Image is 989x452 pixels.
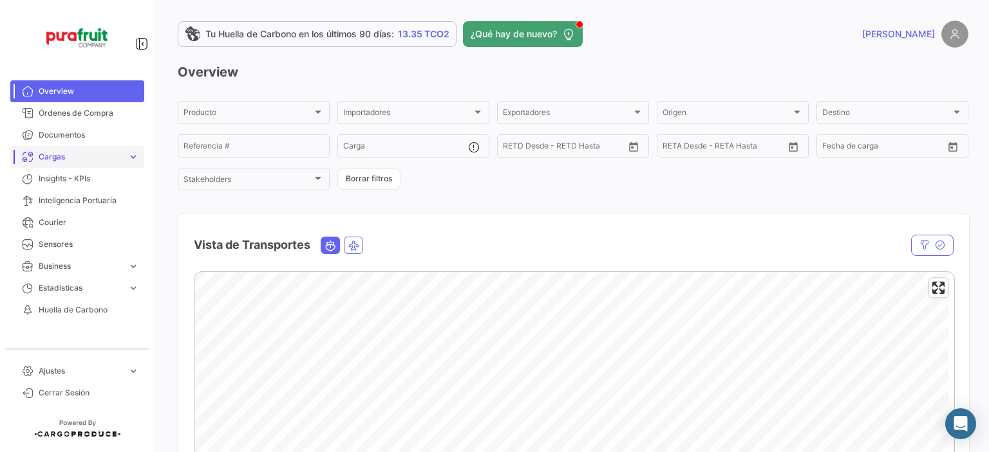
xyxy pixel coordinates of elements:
span: Stakeholders [184,177,312,186]
span: Importadores [343,110,472,119]
a: Sensores [10,233,144,255]
img: Logo+PuraFruit.png [45,15,109,60]
button: Borrar filtros [337,168,400,190]
button: Open calendar [624,137,643,156]
span: Sensores [39,239,139,250]
a: Tu Huella de Carbono en los últimos 90 días:13.35 TCO2 [178,21,457,47]
span: Documentos [39,129,139,141]
span: Huella de Carbono [39,304,139,316]
span: ¿Qué hay de nuevo? [471,28,557,41]
span: Overview [39,86,139,97]
input: Desde [663,143,686,152]
a: Documentos [10,124,144,146]
span: Courier [39,217,139,228]
h4: Vista de Transportes [194,236,310,254]
span: Tu Huella de Carbono en los últimos 90 días: [205,28,394,41]
input: Desde [503,143,526,152]
div: Abrir Intercom Messenger [945,408,976,439]
span: 13.35 TCO2 [398,28,449,41]
span: expand_more [127,260,139,272]
input: Hasta [854,143,912,152]
a: Courier [10,212,144,233]
button: Enter fullscreen [929,278,948,297]
a: Órdenes de Compra [10,102,144,124]
h3: Overview [178,63,968,81]
span: Producto [184,110,312,119]
span: [PERSON_NAME] [862,28,935,41]
span: Inteligencia Portuaria [39,195,139,206]
input: Desde [822,143,845,152]
span: Estadísticas [39,282,122,294]
button: Open calendar [943,137,963,156]
button: ¿Qué hay de nuevo? [463,21,583,47]
span: Insights - KPIs [39,173,139,185]
button: Ocean [321,237,339,253]
span: Business [39,260,122,272]
span: Cerrar Sesión [39,387,139,399]
a: Overview [10,80,144,102]
input: Hasta [535,143,593,152]
a: Inteligencia Portuaria [10,190,144,212]
a: Insights - KPIs [10,168,144,190]
button: Open calendar [784,137,803,156]
button: Air [344,237,363,253]
input: Hasta [695,143,753,152]
span: expand_more [127,365,139,377]
a: Huella de Carbono [10,299,144,321]
span: expand_more [127,151,139,163]
img: placeholder-user.png [941,21,968,48]
span: Destino [822,110,951,119]
span: Órdenes de Compra [39,107,139,119]
span: Ajustes [39,365,122,377]
span: Exportadores [503,110,632,119]
span: Cargas [39,151,122,163]
span: Origen [663,110,791,119]
span: expand_more [127,282,139,294]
